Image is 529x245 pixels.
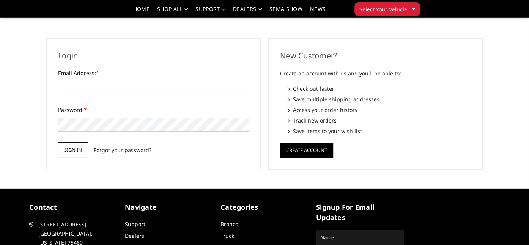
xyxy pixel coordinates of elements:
li: Save multiple shipping addresses [288,95,471,103]
a: Forgot your password? [94,146,151,154]
a: Create Account [280,146,333,153]
input: Name [317,231,403,243]
h5: signup for email updates [316,202,404,223]
li: Access your order history [288,106,471,114]
a: Support [125,220,145,228]
a: shop all [157,6,188,17]
h5: contact [29,202,117,212]
a: Dealers [125,232,144,239]
a: News [310,6,326,17]
a: Home [133,6,150,17]
p: Create an account with us and you'll be able to: [280,69,471,78]
button: Select Your Vehicle [354,2,420,16]
h2: Login [58,50,249,61]
button: Create Account [280,143,333,158]
a: Bronco [220,220,238,228]
label: Email Address: [58,69,249,77]
input: Sign in [58,142,88,157]
li: Track new orders [288,116,471,124]
label: Password: [58,106,249,114]
a: Truck [220,232,234,239]
a: Dealers [233,6,262,17]
iframe: Chat Widget [491,209,529,245]
h5: Navigate [125,202,213,212]
li: Check out faster [288,85,471,93]
h5: Categories [220,202,309,212]
span: Select Your Vehicle [359,5,407,13]
li: Save items to your wish list [288,127,471,135]
a: SEMA Show [269,6,302,17]
h2: New Customer? [280,50,471,61]
a: Support [195,6,225,17]
span: ▾ [412,5,415,13]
